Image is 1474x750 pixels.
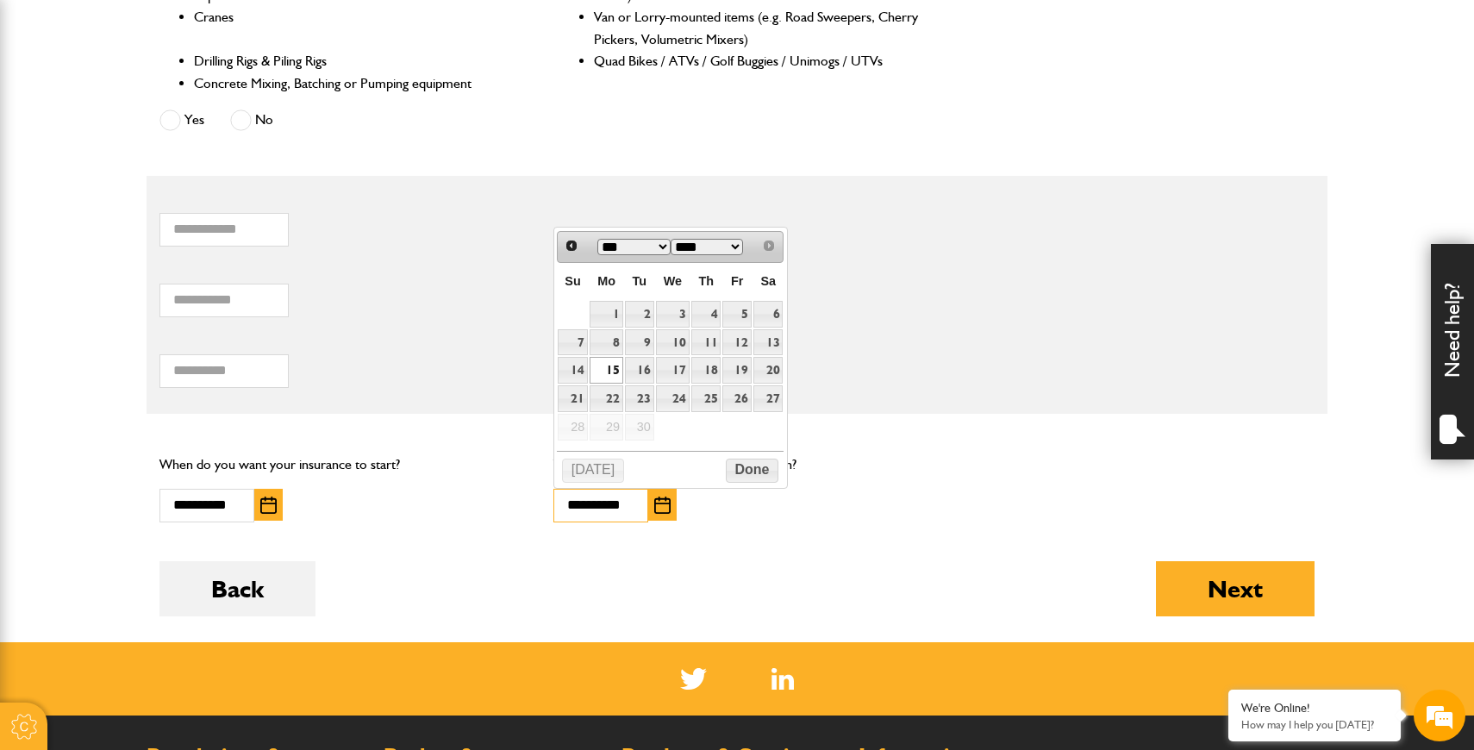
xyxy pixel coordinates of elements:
input: Enter your email address [22,210,315,248]
span: Prev [565,239,578,253]
div: We're Online! [1241,701,1388,716]
a: 8 [590,329,623,356]
label: Yes [159,109,204,131]
button: Next [1156,561,1315,616]
p: When do you want your insurance to start? [159,453,528,476]
a: 23 [625,385,654,412]
a: 20 [753,357,783,384]
img: d_20077148190_company_1631870298795_20077148190 [29,96,72,120]
a: 26 [722,385,752,412]
a: 18 [691,357,721,384]
img: Linked In [771,668,795,690]
a: 9 [625,329,654,356]
a: 7 [558,329,588,356]
a: 6 [753,301,783,328]
a: 21 [558,385,588,412]
a: 25 [691,385,721,412]
span: Monday [597,274,615,288]
button: [DATE] [562,459,624,483]
li: Van or Lorry-mounted items (e.g. Road Sweepers, Cherry Pickers, Volumetric Mixers) [594,6,921,50]
input: Enter your last name [22,159,315,197]
button: Back [159,561,315,616]
a: 22 [590,385,623,412]
input: Enter your phone number [22,261,315,299]
img: Twitter [680,668,707,690]
a: 17 [656,357,690,384]
a: 3 [656,301,690,328]
a: 15 [590,357,623,384]
a: 1 [590,301,623,328]
img: Choose date [654,497,671,514]
a: 13 [753,329,783,356]
img: Choose date [260,497,277,514]
a: 27 [753,385,783,412]
a: 19 [722,357,752,384]
span: Thursday [698,274,714,288]
a: LinkedIn [771,668,795,690]
span: Friday [731,274,743,288]
a: 4 [691,301,721,328]
a: 24 [656,385,690,412]
div: Chat with us now [90,97,290,119]
div: Minimize live chat window [283,9,324,50]
span: Saturday [760,274,776,288]
li: Quad Bikes / ATVs / Golf Buggies / Unimogs / UTVs [594,50,921,72]
label: No [230,109,273,131]
a: Prev [559,234,584,259]
li: Drilling Rigs & Piling Rigs [194,50,521,72]
li: Cranes [194,6,521,50]
a: 16 [625,357,654,384]
button: Done [726,459,778,483]
li: Concrete Mixing, Batching or Pumping equipment [194,72,521,95]
textarea: Type your message and hit 'Enter' [22,312,315,516]
a: 14 [558,357,588,384]
a: 10 [656,329,690,356]
em: Start Chat [234,531,313,554]
p: How may I help you today? [1241,718,1388,731]
span: Tuesday [633,274,647,288]
a: 2 [625,301,654,328]
a: 11 [691,329,721,356]
span: Sunday [565,274,580,288]
div: Need help? [1431,244,1474,459]
a: 5 [722,301,752,328]
span: Wednesday [664,274,682,288]
a: 12 [722,329,752,356]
